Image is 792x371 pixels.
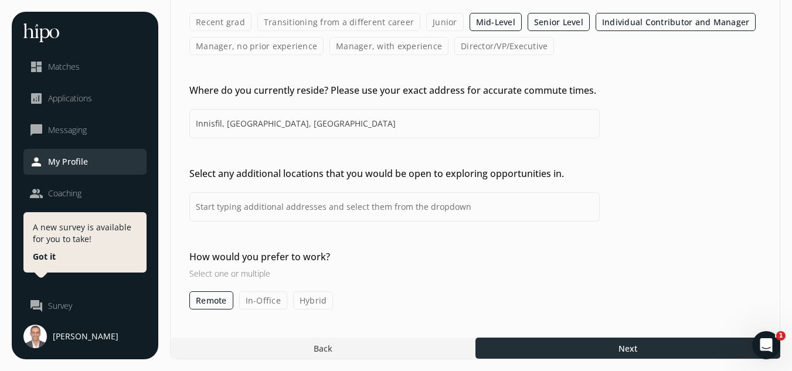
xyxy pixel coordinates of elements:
label: Remote [189,291,233,309]
button: Next [475,338,780,359]
h2: Where do you currently reside? Please use your exact address for accurate commute times. [189,83,600,97]
label: Director/VP/Executive [454,37,554,55]
span: Applications [48,93,92,104]
label: In-Office [239,291,287,309]
iframe: Intercom live chat [752,331,780,359]
span: question_answer [29,299,43,313]
a: question_answerSurvey [29,299,141,313]
label: Transitioning from a different career [257,13,420,31]
a: chat_bubble_outlineMessaging [29,123,141,137]
label: Senior Level [528,13,590,31]
label: Individual Contributor and Manager [596,13,756,31]
span: Coaching [48,188,81,199]
input: Start typing your address and select it from the dropdown [189,109,600,138]
p: A new survey is available for you to take! [33,222,137,245]
a: peopleCoaching [29,186,141,200]
label: Junior [426,13,464,31]
a: personMy Profile [29,155,141,169]
span: [PERSON_NAME] [53,331,118,342]
a: analyticsApplications [29,91,141,105]
span: chat_bubble_outline [29,123,43,137]
button: Back [171,338,475,359]
a: dashboardMatches [29,60,141,74]
span: Messaging [48,124,87,136]
label: Manager, no prior experience [189,37,324,55]
h2: Select any additional locations that you would be open to exploring opportunities in. [189,166,600,181]
label: Mid-Level [470,13,522,31]
input: Start typing additional addresses and select them from the dropdown [189,192,600,222]
span: Back [314,342,332,355]
button: Got it [33,251,56,263]
img: hh-logo-white [23,23,59,42]
span: analytics [29,91,43,105]
span: Survey [48,300,72,312]
img: user-photo [23,325,47,348]
span: 1 [776,331,786,341]
span: Matches [48,61,80,73]
span: people [29,186,43,200]
span: dashboard [29,60,43,74]
h3: Select one or multiple [189,267,600,280]
label: Manager, with experience [329,37,448,55]
span: My Profile [48,156,88,168]
label: Recent grad [189,13,251,31]
span: person [29,155,43,169]
label: Hybrid [293,291,334,309]
span: Next [618,342,637,355]
h2: How would you prefer to work? [189,250,600,264]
